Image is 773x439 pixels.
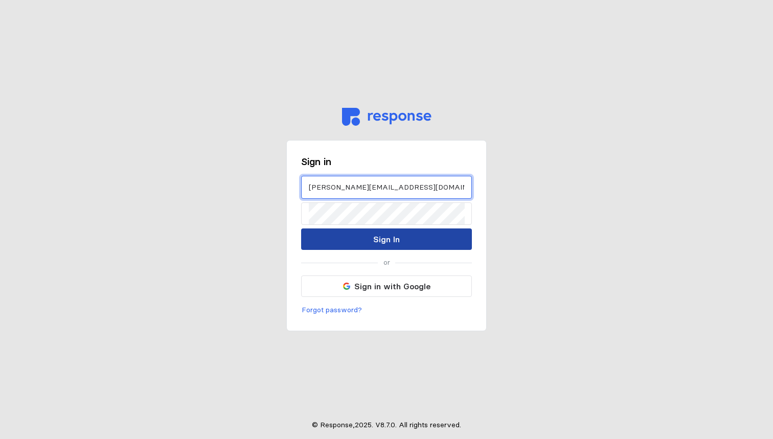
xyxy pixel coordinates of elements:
[309,176,464,198] input: Email
[312,420,461,431] p: © Response, 2025 . V 8.7.0 . All rights reserved.
[301,304,362,316] button: Forgot password?
[301,228,472,250] button: Sign In
[383,257,390,268] p: or
[343,283,350,290] img: svg%3e
[373,233,400,246] p: Sign In
[302,305,362,316] p: Forgot password?
[342,108,431,126] img: svg%3e
[301,155,472,169] h3: Sign in
[301,275,472,297] button: Sign in with Google
[354,280,430,293] p: Sign in with Google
